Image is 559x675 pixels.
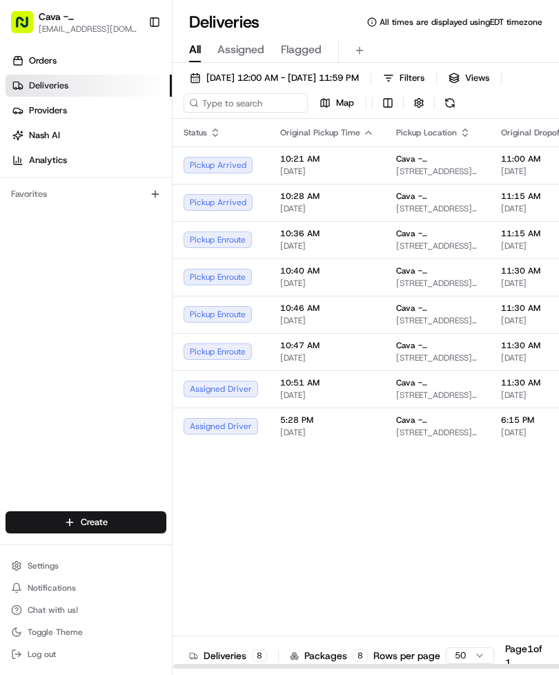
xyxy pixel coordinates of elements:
span: Cava - [PERSON_NAME][GEOGRAPHIC_DATA] [396,228,479,239]
span: [STREET_ADDRESS][PERSON_NAME] [396,278,479,289]
span: All [189,41,201,58]
button: Views [442,68,496,88]
span: [STREET_ADDRESS][PERSON_NAME] [396,315,479,326]
span: Cava - [PERSON_NAME][GEOGRAPHIC_DATA] [396,303,479,314]
span: Toggle Theme [28,627,83,638]
a: Deliveries [6,75,172,97]
span: [STREET_ADDRESS][PERSON_NAME] [396,390,479,401]
button: Map [313,93,360,113]
div: Deliveries [189,649,267,663]
a: Nash AI [6,124,172,146]
span: All times are displayed using EDT timezone [380,17,542,28]
div: Packages [290,649,368,663]
span: [DATE] 12:00 AM - [DATE] 11:59 PM [206,72,359,84]
span: 10:36 AM [280,228,374,239]
h1: Deliveries [189,11,259,33]
span: [DATE] [280,166,374,177]
span: Status [184,127,207,138]
span: [STREET_ADDRESS][PERSON_NAME] [396,427,479,438]
span: Original Pickup Time [280,127,360,138]
button: Refresh [440,93,460,113]
span: Cava - [PERSON_NAME][GEOGRAPHIC_DATA] [396,153,479,164]
span: Cava - [PERSON_NAME][GEOGRAPHIC_DATA] [396,191,479,202]
span: Create [81,516,108,529]
a: Analytics [6,149,172,171]
span: Nash AI [29,129,60,142]
span: Pickup Location [396,127,457,138]
a: Orders [6,50,172,72]
span: 10:46 AM [280,303,374,314]
span: Analytics [29,154,67,167]
button: Toggle Theme [6,622,166,642]
span: Cava - [PERSON_NAME][GEOGRAPHIC_DATA] [396,415,479,426]
span: Providers [29,104,67,117]
span: Map [336,97,354,109]
span: [STREET_ADDRESS][PERSON_NAME] [396,166,479,177]
span: Cava - [PERSON_NAME][GEOGRAPHIC_DATA] [396,377,479,388]
button: Settings [6,556,166,576]
button: Log out [6,645,166,664]
span: [DATE] [280,315,374,326]
span: 10:47 AM [280,340,374,351]
span: Cava - [PERSON_NAME][GEOGRAPHIC_DATA] [396,265,479,276]
div: Favorites [6,183,166,205]
span: Flagged [281,41,322,58]
span: Views [465,72,489,84]
span: [DATE] [280,203,374,214]
span: Log out [28,649,56,660]
span: Cava - [PERSON_NAME][GEOGRAPHIC_DATA] [396,340,479,351]
span: [STREET_ADDRESS][PERSON_NAME] [396,203,479,214]
span: [DATE] [280,352,374,363]
span: [STREET_ADDRESS][PERSON_NAME] [396,352,479,363]
input: Type to search [184,93,308,113]
span: [STREET_ADDRESS][PERSON_NAME] [396,240,479,251]
span: [DATE] [280,278,374,289]
div: 8 [252,649,267,662]
button: [EMAIL_ADDRESS][DOMAIN_NAME] [39,23,137,35]
button: Notifications [6,578,166,598]
button: [DATE] 12:00 AM - [DATE] 11:59 PM [184,68,365,88]
span: [DATE] [280,390,374,401]
div: 8 [353,649,368,662]
p: Rows per page [373,649,440,663]
span: [DATE] [280,427,374,438]
span: 10:40 AM [280,265,374,276]
button: Create [6,511,166,533]
button: Cava - [PERSON_NAME][GEOGRAPHIC_DATA][EMAIL_ADDRESS][DOMAIN_NAME] [6,6,143,39]
button: Chat with us! [6,600,166,620]
div: Page 1 of 1 [505,642,542,669]
span: 10:21 AM [280,153,374,164]
span: 5:28 PM [280,415,374,426]
button: Filters [377,68,431,88]
span: Orders [29,55,57,67]
button: Cava - [PERSON_NAME][GEOGRAPHIC_DATA] [39,10,137,23]
span: Assigned [217,41,264,58]
span: [DATE] [280,240,374,251]
span: Settings [28,560,59,571]
span: Notifications [28,582,76,593]
span: 10:51 AM [280,377,374,388]
span: 10:28 AM [280,191,374,202]
a: Providers [6,99,172,122]
span: Deliveries [29,79,68,92]
span: Chat with us! [28,605,78,616]
span: Filters [400,72,424,84]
